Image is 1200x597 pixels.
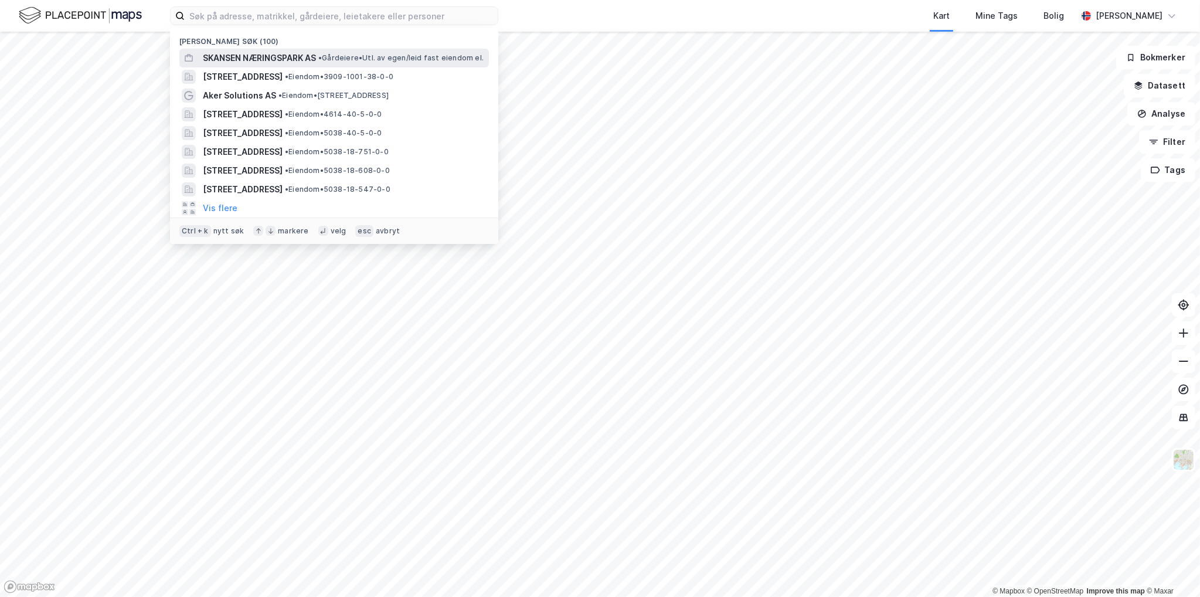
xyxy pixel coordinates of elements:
span: • [285,147,288,156]
span: Eiendom • 5038-40-5-0-0 [285,128,382,138]
button: Datasett [1124,74,1195,97]
span: [STREET_ADDRESS] [203,182,283,196]
div: [PERSON_NAME] søk (100) [170,28,498,49]
span: Gårdeiere • Utl. av egen/leid fast eiendom el. [318,53,484,63]
span: • [278,91,282,100]
span: Eiendom • [STREET_ADDRESS] [278,91,389,100]
span: Eiendom • 5038-18-608-0-0 [285,166,390,175]
span: SKANSEN NÆRINGSPARK AS [203,51,316,65]
span: [STREET_ADDRESS] [203,107,283,121]
div: esc [355,225,373,237]
div: nytt søk [213,226,244,236]
span: Eiendom • 5038-18-751-0-0 [285,147,389,157]
button: Vis flere [203,201,237,215]
span: Eiendom • 4614-40-5-0-0 [285,110,382,119]
span: • [285,166,288,175]
span: Eiendom • 5038-18-547-0-0 [285,185,390,194]
span: • [285,128,288,137]
span: [STREET_ADDRESS] [203,70,283,84]
span: • [285,72,288,81]
div: [PERSON_NAME] [1096,9,1162,23]
a: OpenStreetMap [1027,587,1084,595]
span: [STREET_ADDRESS] [203,164,283,178]
img: Z [1172,449,1195,471]
span: [STREET_ADDRESS] [203,145,283,159]
a: Mapbox homepage [4,580,55,593]
span: • [318,53,322,62]
div: Bolig [1043,9,1064,23]
button: Bokmerker [1116,46,1195,69]
button: Analyse [1127,102,1195,125]
button: Tags [1141,158,1195,182]
div: avbryt [376,226,400,236]
div: Kart [933,9,950,23]
div: velg [331,226,346,236]
div: markere [278,226,308,236]
span: • [285,110,288,118]
iframe: Chat Widget [1141,541,1200,597]
div: Mine Tags [975,9,1018,23]
input: Søk på adresse, matrikkel, gårdeiere, leietakere eller personer [185,7,498,25]
a: Mapbox [992,587,1025,595]
a: Improve this map [1087,587,1145,595]
span: Aker Solutions AS [203,89,276,103]
span: [STREET_ADDRESS] [203,126,283,140]
img: logo.f888ab2527a4732fd821a326f86c7f29.svg [19,5,142,26]
span: • [285,185,288,194]
button: Filter [1139,130,1195,154]
span: Eiendom • 3909-1001-38-0-0 [285,72,393,82]
div: Ctrl + k [179,225,211,237]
